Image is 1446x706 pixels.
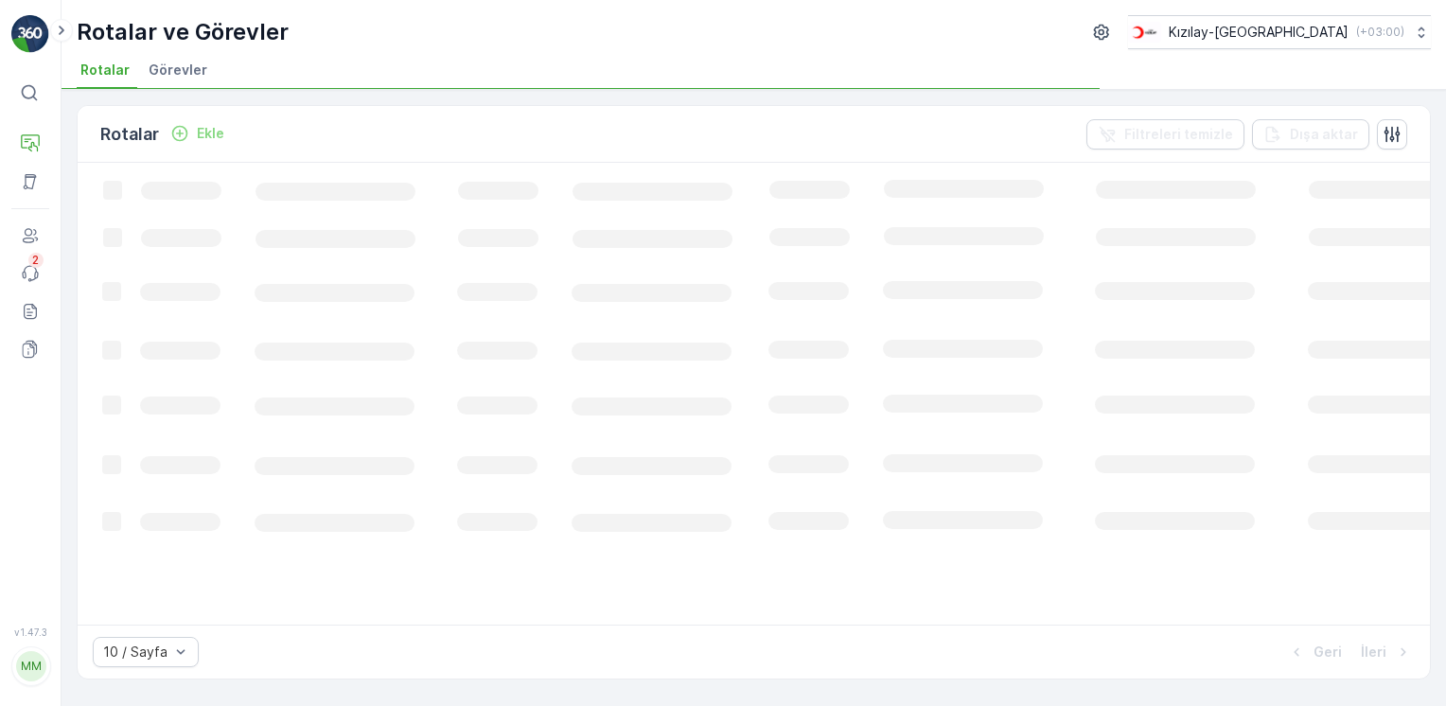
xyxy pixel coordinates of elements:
p: 2 [32,253,40,268]
span: Görevler [149,61,207,79]
a: 2 [11,255,49,292]
p: Dışa aktar [1290,125,1358,144]
button: Geri [1285,641,1344,663]
p: ( +03:00 ) [1356,25,1404,40]
div: MM [16,651,46,681]
span: v 1.47.3 [11,627,49,638]
img: logo [11,15,49,53]
button: İleri [1359,641,1415,663]
p: İleri [1361,643,1386,662]
p: Rotalar [100,121,159,148]
button: MM [11,642,49,691]
p: Kızılay-[GEOGRAPHIC_DATA] [1169,23,1349,42]
img: k%C4%B1z%C4%B1lay_D5CCths.png [1128,22,1161,43]
span: Rotalar [80,61,130,79]
p: Geri [1314,643,1342,662]
p: Rotalar ve Görevler [77,17,289,47]
button: Ekle [163,122,232,145]
button: Filtreleri temizle [1086,119,1244,150]
p: Ekle [197,124,224,143]
button: Kızılay-[GEOGRAPHIC_DATA](+03:00) [1128,15,1431,49]
button: Dışa aktar [1252,119,1369,150]
p: Filtreleri temizle [1124,125,1233,144]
